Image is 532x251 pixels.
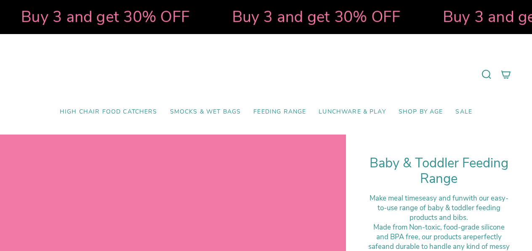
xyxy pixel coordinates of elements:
div: Make meal times with our easy-to-use range of baby & toddler feeding products and bibs. [367,193,511,222]
h1: Baby & Toddler Feeding Range [367,156,511,187]
span: Shop by Age [399,108,443,116]
span: SALE [455,108,472,116]
strong: easy and fun [422,193,463,203]
a: SALE [449,102,479,122]
strong: Buy 3 and get 30% OFF [7,6,176,27]
a: High Chair Food Catchers [53,102,164,122]
a: Smocks & Wet Bags [164,102,247,122]
a: Feeding Range [247,102,312,122]
span: High Chair Food Catchers [60,108,157,116]
a: Shop by Age [392,102,450,122]
a: Lunchware & Play [312,102,392,122]
a: Mumma’s Little Helpers [194,47,339,102]
span: Feeding Range [253,108,306,116]
span: Lunchware & Play [319,108,386,116]
strong: Buy 3 and get 30% OFF [218,6,387,27]
span: Smocks & Wet Bags [170,108,241,116]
